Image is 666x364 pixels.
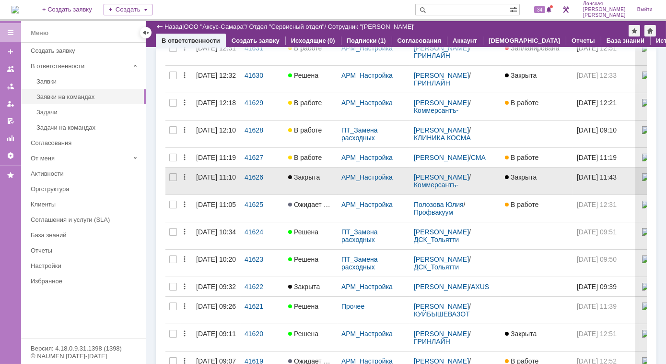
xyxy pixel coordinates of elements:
[414,52,450,60] a: ГРИНЛАЙН
[505,44,560,52] span: Запланирована
[192,250,241,277] a: [DATE] 10:20
[414,173,497,189] div: /
[31,216,140,223] div: Соглашения и услуги (SLA)
[196,255,236,263] div: [DATE] 10:20
[501,148,573,167] a: В работе
[245,44,280,52] div: 41631
[341,330,393,338] a: АРМ_Настройка
[414,107,484,122] a: Коммерсантъ-[GEOGRAPHIC_DATA]
[501,38,573,65] a: Запланирована
[196,126,236,134] div: [DATE] 12:10
[577,303,617,310] span: [DATE] 11:39
[505,201,538,208] span: В работе
[501,66,573,93] a: Закрыта
[414,201,497,216] div: /
[36,109,140,116] div: Задачи
[471,154,486,161] a: СМА
[232,37,280,44] a: Создать заявку
[573,297,638,324] a: [DATE] 11:39
[31,231,140,239] div: База знаний
[192,38,241,65] a: [DATE] 12:51
[510,4,519,13] span: Расширенный поиск
[327,37,335,44] div: (0)
[31,345,136,352] div: Версия: 4.18.0.9.31.1398 (1398)
[31,27,48,39] div: Меню
[181,99,188,107] div: Действия
[192,277,241,296] a: [DATE] 09:32
[31,185,140,193] div: Оргструктура
[577,330,617,338] span: [DATE] 12:51
[181,126,188,134] div: Действия
[196,228,236,236] div: [DATE] 10:34
[414,72,497,87] div: /
[288,228,318,236] span: Решена
[414,201,464,208] a: Полозова Юлия
[284,250,338,277] a: Решена
[249,23,325,30] a: Отдел "Сервисный отдел"
[31,353,136,359] div: © NAUMEN [DATE]-[DATE]
[241,93,284,120] a: 41629
[241,66,284,93] a: 41630
[501,168,573,194] a: Закрыта
[27,43,144,58] a: Создать заявку
[27,135,144,150] a: Согласования
[284,38,338,65] a: В работе
[33,89,144,104] a: Заявки на командах
[414,99,469,107] a: [PERSON_NAME]
[288,330,318,338] span: Решена
[245,201,280,208] div: 41625
[245,303,280,310] div: 41621
[573,93,638,120] a: [DATE] 12:21
[27,243,144,258] a: Отчеты
[501,195,573,222] a: В работе
[414,79,450,87] a: ГРИНЛАЙН
[182,23,184,30] div: |
[36,93,140,100] div: Заявки на командах
[192,222,241,249] a: [DATE] 10:34
[3,61,18,77] a: Заявки на командах
[341,154,393,161] a: АРМ_Настройка
[341,283,393,291] a: АРМ_Настройка
[341,72,393,79] a: АРМ_Настройка
[241,222,284,249] a: 41624
[505,99,538,107] span: В работе
[414,330,497,345] div: /
[245,72,280,79] div: 41630
[245,330,280,338] div: 41620
[33,74,144,89] a: Заявки
[414,330,469,338] a: [PERSON_NAME]
[164,23,182,30] a: Назад
[573,121,638,147] a: [DATE] 09:10
[249,23,328,30] div: /
[192,121,241,147] a: [DATE] 12:10
[192,66,241,93] a: [DATE] 12:32
[31,155,129,162] div: От меня
[577,255,617,263] span: [DATE] 09:50
[341,255,402,286] a: ПТ_Замена расходных материалов / ресурсных деталей
[414,154,469,161] a: [PERSON_NAME]
[181,330,188,338] div: Действия
[414,126,469,134] a: [PERSON_NAME]
[577,154,617,161] span: [DATE] 11:19
[414,228,497,243] div: /
[414,228,469,236] a: [PERSON_NAME]
[414,208,453,216] a: Профвакуум
[378,37,386,44] div: (1)
[347,37,377,44] a: Подписки
[241,195,284,222] a: 41625
[573,250,638,277] a: [DATE] 09:50
[241,38,284,65] a: 41631
[573,38,638,65] a: [DATE] 12:51
[245,99,280,107] div: 41629
[414,126,497,142] div: /
[181,255,188,263] div: Действия
[288,255,318,263] span: Решена
[288,44,322,52] span: В работе
[245,126,280,134] div: 41628
[573,222,638,249] a: [DATE] 09:51
[31,62,129,70] div: В ответственности
[241,168,284,194] a: 41626
[12,6,19,13] a: Перейти на домашнюю страницу
[241,148,284,167] a: 41627
[31,247,140,254] div: Отчеты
